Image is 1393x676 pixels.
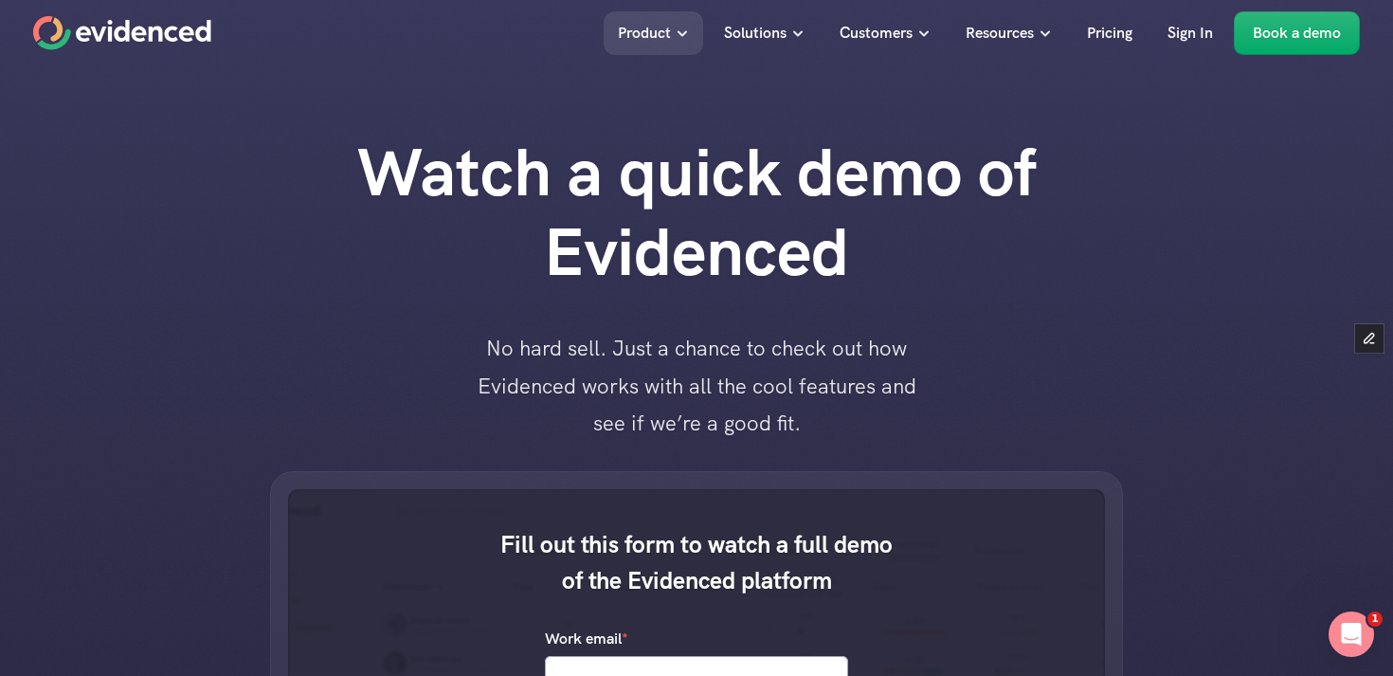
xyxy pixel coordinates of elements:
p: Resources [966,21,1034,46]
p: Pricing [1087,21,1132,46]
a: Book a demo [1234,11,1360,55]
button: Edit Framer Content [1355,324,1384,353]
h4: Fill out this form to watch a full demo of the Evidenced platform [497,527,895,598]
p: Sign In [1167,21,1213,46]
a: Sign In [1153,11,1227,55]
p: Customers [840,21,913,46]
p: Product [618,21,671,46]
a: Pricing [1073,11,1147,55]
a: Home [33,16,211,50]
p: Solutions [724,21,787,46]
h1: Watch a quick demo of Evidenced [317,133,1076,292]
span: 1 [1367,612,1383,627]
p: Book a demo [1253,21,1341,46]
iframe: Intercom live chat [1329,612,1374,657]
p: Work email [545,627,628,651]
p: No hard sell. Just a chance to check out how Evidenced works with all the cool features and see i... [460,330,933,443]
